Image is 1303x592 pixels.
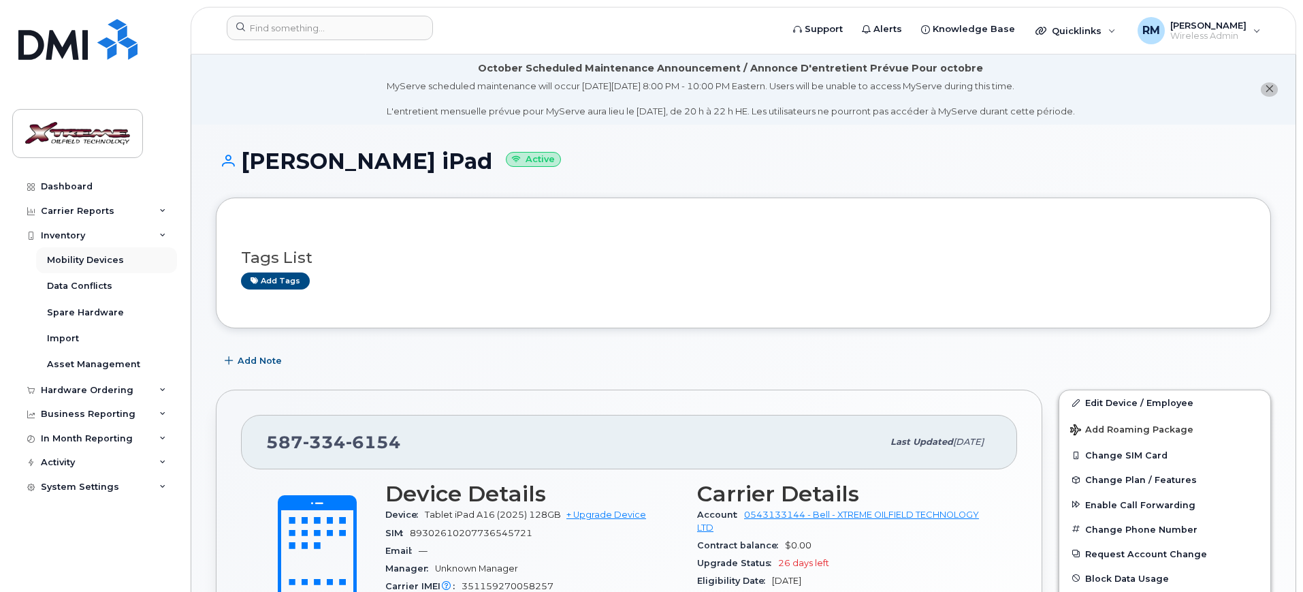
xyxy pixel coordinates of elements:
span: 587 [266,432,401,452]
span: Change Plan / Features [1085,475,1197,485]
span: Account [697,510,744,520]
span: Add Note [238,354,282,367]
button: Change Plan / Features [1059,467,1270,492]
span: 334 [303,432,346,452]
small: Active [506,152,561,168]
span: 6154 [346,432,401,452]
a: + Upgrade Device [566,510,646,520]
iframe: Messenger Launcher [1244,533,1293,582]
span: — [419,546,428,556]
button: Block Data Usage [1059,566,1270,591]
button: Change SIM Card [1059,443,1270,467]
h1: [PERSON_NAME] iPad [216,149,1271,173]
span: Device [385,510,425,520]
span: 351159270058257 [462,581,553,591]
h3: Tags List [241,249,1246,266]
span: Upgrade Status [697,558,778,568]
span: Eligibility Date [697,576,772,586]
span: Carrier IMEI [385,581,462,591]
span: Enable Call Forwarding [1085,499,1195,510]
h3: Carrier Details [697,482,993,506]
span: Manager [385,563,435,574]
span: Unknown Manager [435,563,518,574]
span: Add Roaming Package [1070,424,1193,437]
span: Email [385,546,419,556]
a: 0543133144 - Bell - XTREME OILFIELD TECHNOLOGY LTD [697,510,979,532]
button: Add Roaming Package [1059,415,1270,443]
button: Enable Call Forwarding [1059,493,1270,517]
span: Tablet iPad A16 (2025) 128GB [425,510,561,520]
button: close notification [1261,82,1278,97]
span: $0.00 [785,540,811,550]
span: Contract balance [697,540,785,550]
a: Edit Device / Employee [1059,390,1270,415]
a: Add tags [241,272,310,290]
span: 26 days left [778,558,829,568]
div: MyServe scheduled maintenance will occur [DATE][DATE] 8:00 PM - 10:00 PM Eastern. Users will be u... [387,80,1075,118]
span: [DATE] [772,576,801,586]
div: October Scheduled Maintenance Announcement / Annonce D'entretient Prévue Pour octobre [478,61,983,76]
button: Change Phone Number [1059,517,1270,542]
span: [DATE] [953,437,984,447]
span: SIM [385,528,410,538]
h3: Device Details [385,482,681,506]
button: Request Account Change [1059,542,1270,566]
span: Last updated [890,437,953,447]
span: 89302610207736545721 [410,528,532,538]
button: Add Note [216,349,293,373]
